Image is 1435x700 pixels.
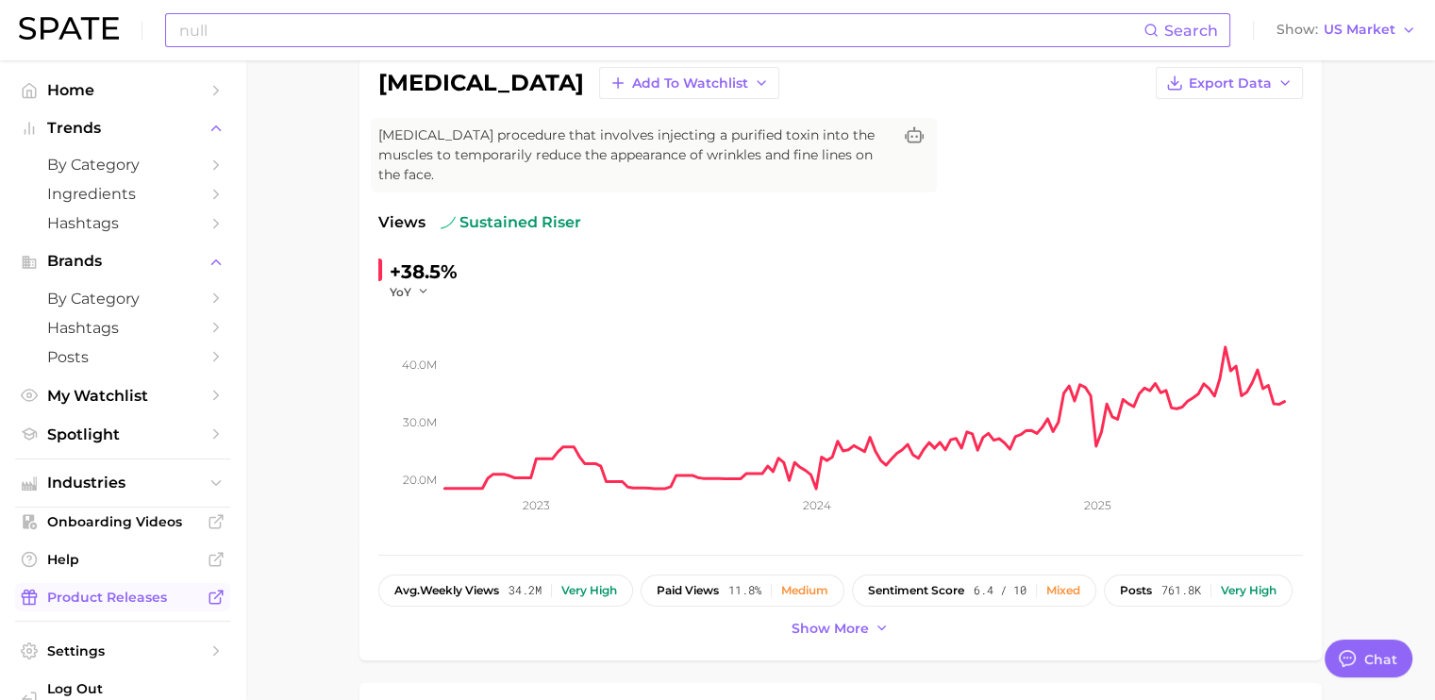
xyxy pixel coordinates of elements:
[402,358,437,372] tspan: 40.0m
[1324,25,1395,35] span: US Market
[47,120,198,137] span: Trends
[403,473,437,487] tspan: 20.0m
[47,156,198,174] span: by Category
[378,575,633,607] button: avg.weekly views34.2mVery high
[47,680,215,697] span: Log Out
[47,642,198,659] span: Settings
[15,420,230,449] a: Spotlight
[15,179,230,208] a: Ingredients
[441,211,581,234] span: sustained riser
[15,469,230,497] button: Industries
[728,584,761,597] span: 11.8%
[802,498,830,512] tspan: 2024
[47,387,198,405] span: My Watchlist
[47,185,198,203] span: Ingredients
[19,17,119,40] img: SPATE
[47,290,198,308] span: by Category
[852,575,1096,607] button: sentiment score6.4 / 10Mixed
[378,211,425,234] span: Views
[1164,22,1218,40] span: Search
[390,284,430,300] button: YoY
[47,425,198,443] span: Spotlight
[561,584,617,597] div: Very high
[781,584,828,597] div: Medium
[632,75,748,92] span: Add to Watchlist
[47,513,198,530] span: Onboarding Videos
[974,584,1026,597] span: 6.4 / 10
[177,14,1143,46] input: null
[641,575,844,607] button: paid views11.8%Medium
[599,67,779,99] button: Add to Watchlist
[403,415,437,429] tspan: 30.0m
[1276,25,1318,35] span: Show
[1272,18,1421,42] button: ShowUS Market
[1120,584,1152,597] span: posts
[15,342,230,372] a: Posts
[47,81,198,99] span: Home
[1189,75,1272,92] span: Export Data
[47,475,198,492] span: Industries
[47,551,198,568] span: Help
[1161,584,1201,597] span: 761.8k
[394,584,499,597] span: weekly views
[1221,584,1276,597] div: Very high
[441,215,456,230] img: sustained riser
[15,247,230,275] button: Brands
[1156,67,1303,99] button: Export Data
[15,75,230,105] a: Home
[47,319,198,337] span: Hashtags
[15,114,230,142] button: Trends
[1046,584,1080,597] div: Mixed
[15,545,230,574] a: Help
[787,616,894,642] button: Show more
[15,583,230,611] a: Product Releases
[657,584,719,597] span: paid views
[15,381,230,410] a: My Watchlist
[522,498,549,512] tspan: 2023
[15,284,230,313] a: by Category
[390,284,411,300] span: YoY
[394,583,420,597] abbr: average
[15,508,230,536] a: Onboarding Videos
[390,257,458,287] div: +38.5%
[15,208,230,238] a: Hashtags
[378,125,892,185] span: [MEDICAL_DATA] procedure that involves injecting a purified toxin into the muscles to temporarily...
[15,313,230,342] a: Hashtags
[15,150,230,179] a: by Category
[509,584,542,597] span: 34.2m
[47,589,198,606] span: Product Releases
[47,214,198,232] span: Hashtags
[378,72,584,94] h1: [MEDICAL_DATA]
[868,584,964,597] span: sentiment score
[47,253,198,270] span: Brands
[1104,575,1293,607] button: posts761.8kVery high
[1084,498,1111,512] tspan: 2025
[15,637,230,665] a: Settings
[792,621,869,637] span: Show more
[47,348,198,366] span: Posts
